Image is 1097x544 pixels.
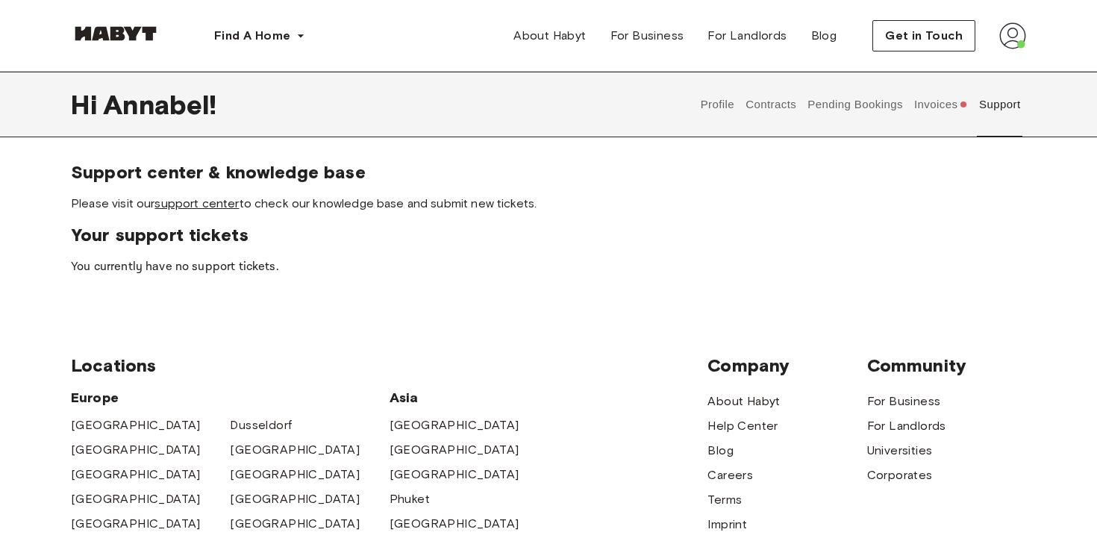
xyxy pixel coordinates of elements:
[707,27,787,45] span: For Landlords
[71,354,707,377] span: Locations
[71,389,390,407] span: Europe
[598,21,696,51] a: For Business
[71,224,1026,246] span: Your support tickets
[71,161,1026,184] span: Support center & knowledge base
[912,72,969,137] button: Invoices
[230,515,360,533] a: [GEOGRAPHIC_DATA]
[71,490,201,508] a: [GEOGRAPHIC_DATA]
[707,466,753,484] a: Careers
[707,354,866,377] span: Company
[698,72,737,137] button: Profile
[872,20,975,51] button: Get in Touch
[707,393,780,410] a: About Habyt
[71,466,201,484] a: [GEOGRAPHIC_DATA]
[230,466,360,484] a: [GEOGRAPHIC_DATA]
[71,196,1026,212] span: Please visit our to check our knowledge base and submit new tickets.
[707,491,742,509] a: Terms
[696,21,798,51] a: For Landlords
[390,441,519,459] a: [GEOGRAPHIC_DATA]
[501,21,598,51] a: About Habyt
[71,416,201,434] a: [GEOGRAPHIC_DATA]
[806,72,905,137] button: Pending Bookings
[230,490,360,508] a: [GEOGRAPHIC_DATA]
[202,21,317,51] button: Find A Home
[71,89,103,120] span: Hi
[707,516,747,534] a: Imprint
[977,72,1022,137] button: Support
[999,22,1026,49] img: avatar
[71,515,201,533] a: [GEOGRAPHIC_DATA]
[390,416,519,434] a: [GEOGRAPHIC_DATA]
[610,27,684,45] span: For Business
[867,417,946,435] a: For Landlords
[71,441,201,459] a: [GEOGRAPHIC_DATA]
[71,258,1026,276] p: You currently have no support tickets.
[707,442,734,460] a: Blog
[390,389,548,407] span: Asia
[230,416,292,434] a: Dusseldorf
[867,354,1026,377] span: Community
[103,89,216,120] span: Annabel !
[390,490,430,508] a: Phuket
[744,72,798,137] button: Contracts
[867,393,941,410] a: For Business
[695,72,1026,137] div: user profile tabs
[390,515,519,533] a: [GEOGRAPHIC_DATA]
[799,21,849,51] a: Blog
[71,26,160,41] img: Habyt
[707,417,778,435] a: Help Center
[513,27,586,45] span: About Habyt
[811,27,837,45] span: Blog
[154,196,239,210] a: support center
[867,442,933,460] a: Universities
[867,466,933,484] a: Corporates
[214,27,290,45] span: Find A Home
[390,466,519,484] a: [GEOGRAPHIC_DATA]
[885,27,963,45] span: Get in Touch
[230,441,360,459] a: [GEOGRAPHIC_DATA]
